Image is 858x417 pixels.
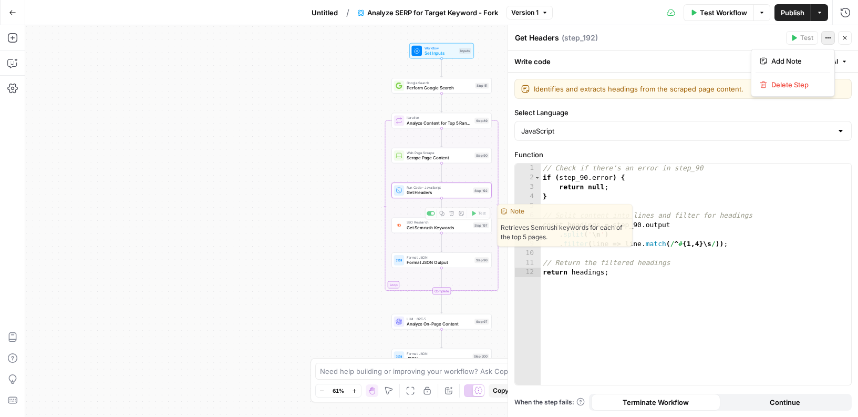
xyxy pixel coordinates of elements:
[391,314,492,330] div: LLM · GPT-5Analyze On-Page ContentStep 97
[391,218,492,233] div: SEO ResearchGet Semrush KeywordsStep 197Test
[391,287,492,294] div: Complete
[700,7,747,18] span: Test Workflow
[407,321,472,327] span: Analyze On-Page Content
[407,225,471,231] span: Get Semrush Keywords
[441,163,443,182] g: Edge from step_90 to step_192
[432,287,451,294] div: Complete
[407,189,471,196] span: Get Headers
[407,155,472,161] span: Scrape Page Content
[515,249,541,258] div: 10
[474,319,489,324] div: Step 97
[508,50,858,72] div: Write code
[515,201,541,211] div: 5
[781,7,804,18] span: Publish
[515,239,541,249] div: 9
[511,8,539,17] span: Version 1
[407,259,472,266] span: Format JSON Output
[770,397,800,408] span: Continue
[515,192,541,201] div: 4
[312,7,338,18] span: Untitled
[774,4,811,21] button: Publish
[391,252,492,268] div: Format JSONFormat JSON OutputStep 96
[493,386,509,395] span: Copy
[407,85,472,91] span: Perform Google Search
[515,182,541,192] div: 3
[352,4,504,21] button: Analyze SERP for Target Keyword - Fork
[720,394,850,411] button: Continue
[407,355,470,362] span: JSON
[346,6,349,19] span: /
[391,113,492,129] div: LoopIterationAnalyze Content for Top 5 Ranking PagesStep 89
[305,4,344,21] button: Untitled
[441,58,443,77] g: Edge from start to step_51
[407,120,472,126] span: Analyze Content for Top 5 Ranking Pages
[515,211,541,220] div: 6
[407,185,471,190] span: Run Code · JavaScript
[333,387,344,395] span: 61%
[771,79,822,90] span: Delete Step
[407,80,472,86] span: Google Search
[407,220,471,225] span: SEO Research
[473,188,489,194] div: Step 192
[391,148,492,164] div: Web Page ScrapeScrape Page ContentStep 90
[474,257,489,263] div: Step 96
[441,294,443,313] g: Edge from step_89-iteration-end to step_97
[367,7,498,18] span: Analyze SERP for Target Keyword - Fork
[515,173,541,182] div: 2
[474,152,489,158] div: Step 90
[514,149,852,160] label: Function
[391,78,492,94] div: Google SearchPerform Google SearchStep 51
[515,258,541,268] div: 11
[562,33,598,43] span: ( step_192 )
[534,84,845,94] textarea: Identifies and extracts headings from the scraped page content.
[506,6,553,19] button: Version 1
[515,220,541,230] div: 7
[786,31,818,45] button: Test
[515,164,541,173] div: 1
[474,118,489,124] div: Step 89
[441,94,443,113] g: Edge from step_51 to step_89
[425,50,457,56] span: Set Inputs
[391,43,492,59] div: WorkflowSet InputsInputs
[475,83,489,88] div: Step 51
[391,182,492,198] div: Run Code · JavaScriptGet HeadersStep 192
[441,329,443,348] g: Edge from step_97 to step_200
[441,198,443,217] g: Edge from step_192 to step_197
[407,351,470,357] span: Format JSON
[623,397,689,408] span: Terminate Workflow
[396,222,402,228] img: ey5lt04xp3nqzrimtu8q5fsyor3u
[441,128,443,147] g: Edge from step_89 to step_90
[534,173,540,182] span: Toggle code folding, rows 2 through 4
[407,150,472,155] span: Web Page Scrape
[771,56,822,66] span: Add Note
[514,107,852,118] label: Select Language
[407,316,472,321] span: LLM · GPT-5
[425,45,457,50] span: Workflow
[473,222,489,228] div: Step 197
[441,233,443,252] g: Edge from step_197 to step_96
[407,255,472,260] span: Format JSON
[515,268,541,277] div: 12
[391,349,492,364] div: Format JSONJSONStep 200
[515,33,559,43] textarea: Get Headers
[515,230,541,239] div: 8
[800,33,813,43] span: Test
[514,398,585,407] a: When the step fails:
[459,48,471,54] div: Inputs
[472,353,489,359] div: Step 200
[489,384,513,398] button: Copy
[684,4,753,21] button: Test Workflow
[521,126,832,136] input: JavaScript
[407,115,472,120] span: Iteration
